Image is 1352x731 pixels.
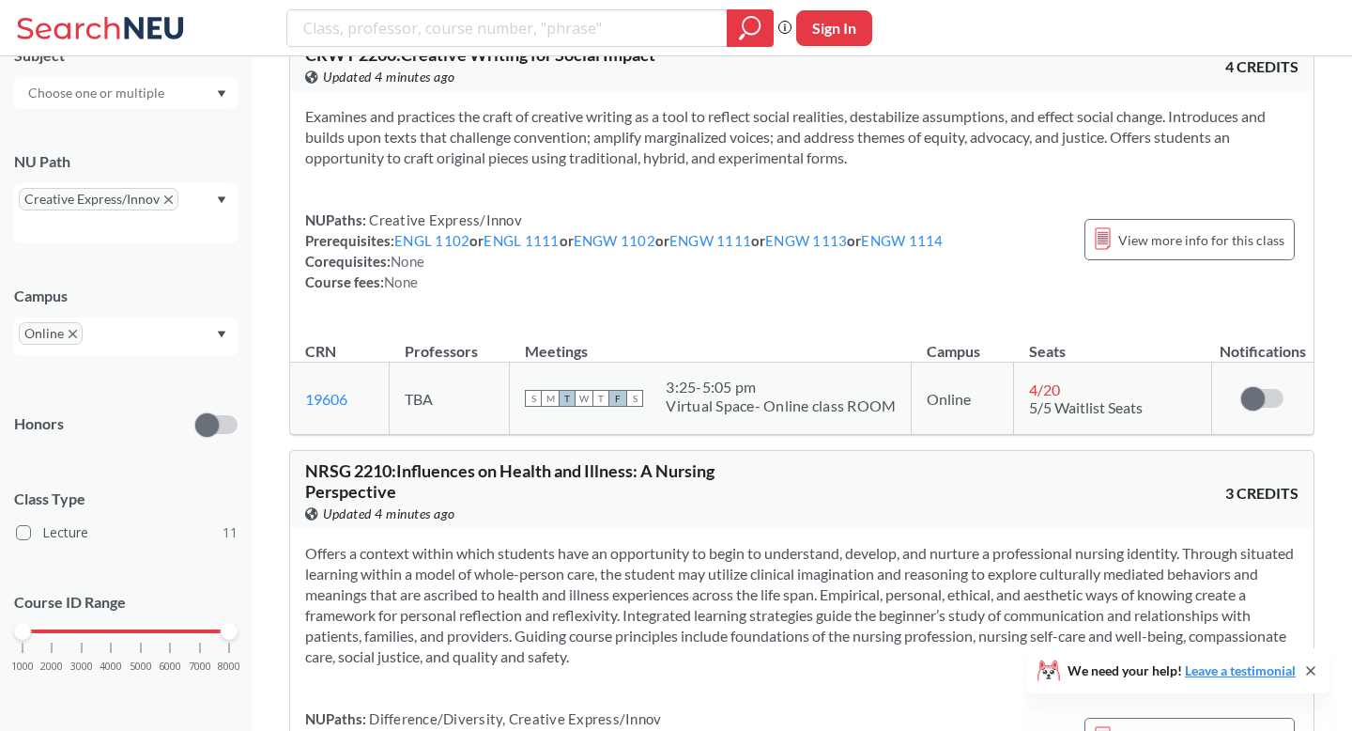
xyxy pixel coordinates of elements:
th: Meetings [510,322,912,363]
span: Class Type [14,489,238,509]
div: CRN [305,341,336,362]
div: Creative Express/InnovX to remove pillDropdown arrow [14,183,238,243]
svg: Dropdown arrow [217,90,226,98]
a: ENGW 1113 [765,232,847,249]
span: 7000 [189,661,211,672]
span: T [559,390,576,407]
span: F [609,390,626,407]
span: Updated 4 minutes ago [323,67,455,87]
span: 4 / 20 [1029,381,1060,398]
div: Dropdown arrow [14,77,238,109]
span: Creative Express/Innov [366,211,522,228]
span: 3000 [70,661,93,672]
span: View more info for this class [1118,228,1284,252]
span: 8000 [218,661,240,672]
a: Leave a testimonial [1185,662,1296,678]
label: Lecture [16,521,238,545]
svg: X to remove pill [69,330,77,338]
th: Seats [1014,322,1211,363]
span: 6000 [159,661,181,672]
div: NU Path [14,151,238,172]
td: TBA [390,363,510,435]
p: Course ID Range [14,592,238,614]
a: 19606 [305,390,347,408]
span: S [626,390,643,407]
a: ENGW 1114 [861,232,943,249]
div: OnlineX to remove pillDropdown arrow [14,318,238,356]
span: 2000 [40,661,63,672]
span: 3 CREDITS [1225,483,1298,504]
span: Updated 4 minutes ago [323,504,455,524]
span: Creative Express/InnovX to remove pill [19,188,178,210]
svg: Dropdown arrow [217,196,226,204]
section: Offers a context within which students have an opportunity to begin to understand, develop, and n... [305,543,1298,667]
section: Examines and practices the craft of creative writing as a tool to reflect social realities, desta... [305,106,1298,168]
td: Online [912,363,1014,435]
span: S [525,390,542,407]
div: 3:25 - 5:05 pm [666,378,896,397]
svg: magnifying glass [739,15,761,41]
span: M [542,390,559,407]
span: OnlineX to remove pill [19,322,83,345]
div: NUPaths: Prerequisites: or or or or or Corequisites: Course fees: [305,210,944,292]
a: ENGL 1111 [484,232,559,249]
a: ENGW 1111 [669,232,751,249]
span: 11 [223,522,238,543]
svg: Dropdown arrow [217,331,226,338]
p: Honors [14,413,64,435]
button: Sign In [796,10,872,46]
span: None [391,253,424,270]
span: W [576,390,592,407]
span: 1000 [11,661,34,672]
div: Campus [14,286,238,306]
div: Virtual Space- Online class ROOM [666,397,896,415]
th: Campus [912,322,1014,363]
span: NRSG 2210 : Influences on Health and Illness: A Nursing Perspective [305,460,714,502]
span: T [592,390,609,407]
svg: X to remove pill [164,195,173,204]
span: Difference/Diversity, Creative Express/Innov [366,710,661,727]
input: Choose one or multiple [19,82,177,104]
div: magnifying glass [727,9,774,47]
th: Notifications [1211,322,1314,363]
th: Professors [390,322,510,363]
a: ENGW 1102 [574,232,655,249]
span: 5/5 Waitlist Seats [1029,398,1143,416]
span: We need your help! [1068,664,1296,677]
span: 4000 [100,661,122,672]
span: None [384,273,418,290]
span: 5000 [130,661,152,672]
span: 4 CREDITS [1225,56,1298,77]
a: ENGL 1102 [394,232,469,249]
input: Class, professor, course number, "phrase" [301,12,714,44]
